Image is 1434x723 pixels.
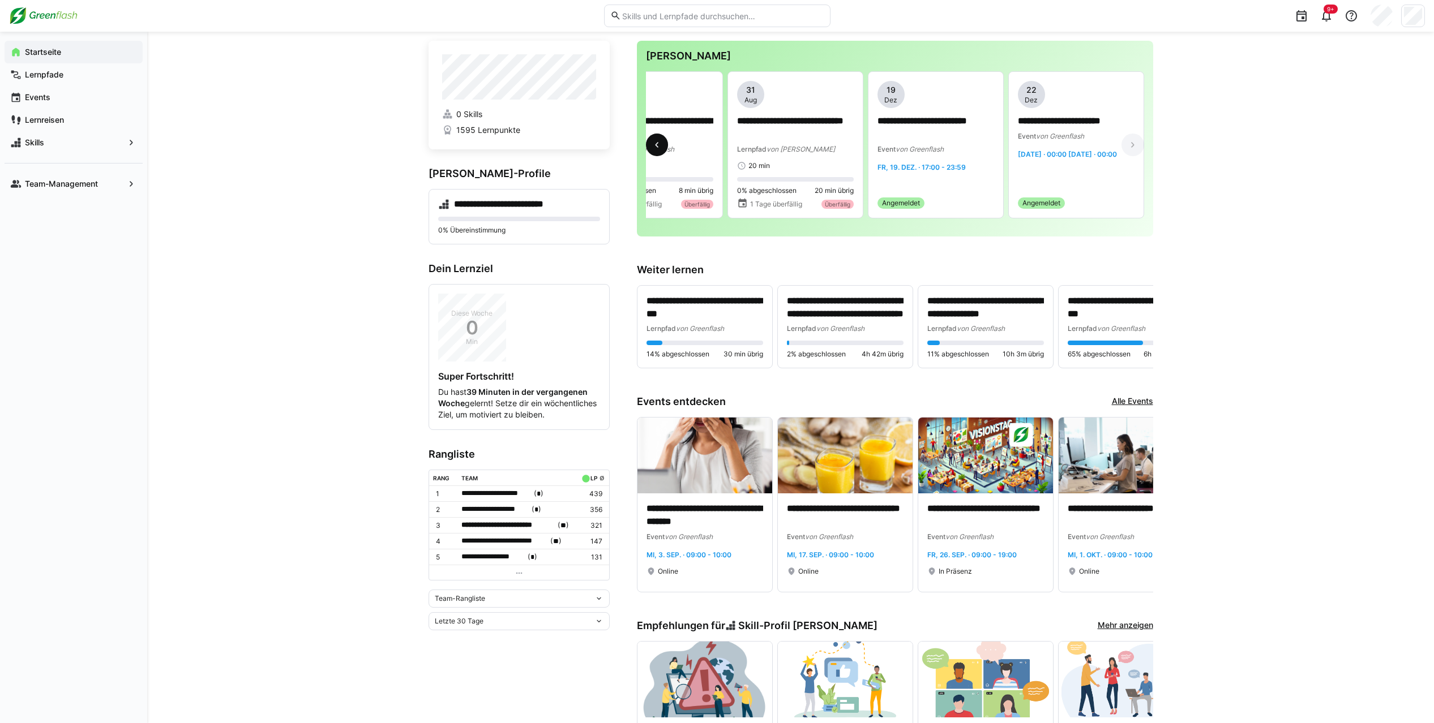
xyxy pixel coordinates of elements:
[646,50,1144,62] h3: [PERSON_NAME]
[815,186,854,195] span: 20 min übrig
[1018,132,1036,140] span: Event
[1144,350,1184,359] span: 6h 10m übrig
[1022,199,1060,208] span: Angemeldet
[918,418,1053,493] img: image
[436,505,453,514] p: 2
[778,418,913,493] img: image
[1068,350,1131,359] span: 65% abgeschlossen
[821,200,854,209] div: Überfällig
[767,145,835,153] span: von [PERSON_NAME]
[1026,84,1037,96] span: 22
[957,324,1005,333] span: von Greenflash
[882,199,920,208] span: Angemeldet
[1018,150,1117,158] span: [DATE] · 00:00 [DATE] · 00:00
[647,350,709,359] span: 14% abgeschlossen
[665,532,713,541] span: von Greenflash
[438,387,588,408] strong: 39 Minuten in der vergangenen Woche
[435,617,483,626] span: Letzte 30 Tage
[884,96,897,105] span: Dez
[816,324,864,333] span: von Greenflash
[681,200,713,209] div: Überfällig
[787,532,805,541] span: Event
[787,550,874,559] span: Mi, 17. Sep. · 09:00 - 10:00
[724,350,763,359] span: 30 min übrig
[534,488,543,500] span: ( )
[579,489,602,498] p: 439
[787,324,816,333] span: Lernpfad
[436,537,453,546] p: 4
[744,96,757,105] span: Aug
[429,262,610,275] h3: Dein Lernziel
[637,642,772,717] img: image
[436,489,453,498] p: 1
[1097,324,1145,333] span: von Greenflash
[1327,6,1334,12] span: 9+
[579,537,602,546] p: 147
[456,109,482,120] span: 0 Skills
[637,619,878,632] h3: Empfehlungen für
[676,324,724,333] span: von Greenflash
[778,642,913,717] img: image
[647,324,676,333] span: Lernpfad
[658,567,678,576] span: Online
[647,532,665,541] span: Event
[435,594,485,603] span: Team-Rangliste
[679,186,713,195] span: 8 min übrig
[927,350,989,359] span: 11% abgeschlossen
[590,475,597,481] div: LP
[927,532,945,541] span: Event
[579,553,602,562] p: 131
[918,642,1053,717] img: image
[1059,418,1193,493] img: image
[461,475,478,481] div: Team
[939,567,972,576] span: In Präsenz
[558,519,569,531] span: ( )
[579,505,602,514] p: 356
[1098,619,1153,632] a: Mehr anzeigen
[1079,567,1099,576] span: Online
[438,226,600,235] p: 0% Übereinstimmung
[456,124,520,136] span: 1595 Lernpunkte
[738,619,877,632] span: Skill-Profil [PERSON_NAME]
[442,109,596,120] a: 0 Skills
[746,84,755,96] span: 31
[637,264,1153,276] h3: Weiter lernen
[1068,550,1153,559] span: Mi, 1. Okt. · 09:00 - 10:00
[737,145,767,153] span: Lernpfad
[429,448,610,461] h3: Rangliste
[436,553,453,562] p: 5
[1068,324,1097,333] span: Lernpfad
[438,386,600,420] p: Du hast gelernt! Setze dir ein wöchentliches Ziel, um motiviert zu bleiben.
[1025,96,1038,105] span: Dez
[1036,132,1084,140] span: von Greenflash
[877,163,966,171] span: Fr, 19. Dez. · 17:00 - 23:59
[438,371,600,382] h4: Super Fortschritt!
[637,395,726,408] h3: Events entdecken
[1068,532,1086,541] span: Event
[798,567,819,576] span: Online
[862,350,904,359] span: 4h 42m übrig
[550,535,562,547] span: ( )
[887,84,896,96] span: 19
[579,521,602,530] p: 321
[750,200,802,209] span: 1 Tage überfällig
[1059,642,1193,717] img: image
[626,145,674,153] span: von Greenflash
[927,324,957,333] span: Lernpfad
[433,475,450,481] div: Rang
[436,521,453,530] p: 3
[621,11,824,21] input: Skills und Lernpfade durchsuchen…
[896,145,944,153] span: von Greenflash
[927,550,1017,559] span: Fr, 26. Sep. · 09:00 - 19:00
[532,503,541,515] span: ( )
[945,532,994,541] span: von Greenflash
[528,551,537,563] span: ( )
[877,145,896,153] span: Event
[647,550,731,559] span: Mi, 3. Sep. · 09:00 - 10:00
[787,350,846,359] span: 2% abgeschlossen
[748,161,770,170] span: 20 min
[1112,395,1153,408] a: Alle Events
[600,472,605,482] a: ø
[805,532,853,541] span: von Greenflash
[737,186,797,195] span: 0% abgeschlossen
